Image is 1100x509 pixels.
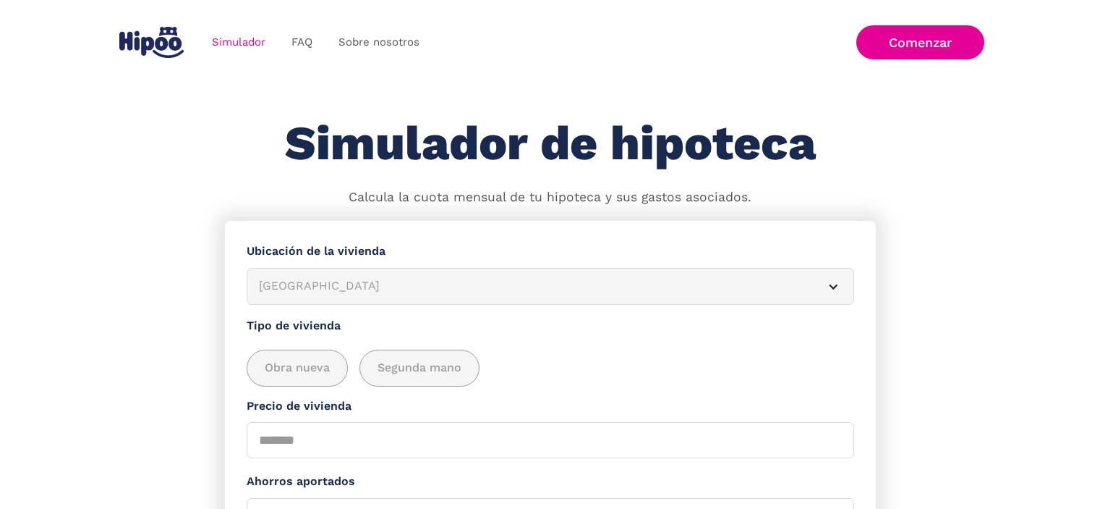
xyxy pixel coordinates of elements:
a: Comenzar [856,25,984,59]
label: Precio de vivienda [247,397,854,416]
div: add_description_here [247,350,854,387]
h1: Simulador de hipoteca [285,117,816,170]
a: home [116,21,187,64]
label: Ahorros aportados [247,473,854,491]
div: [GEOGRAPHIC_DATA] [259,277,807,295]
span: Segunda mano [378,359,461,377]
span: Obra nueva [265,359,330,377]
p: Calcula la cuota mensual de tu hipoteca y sus gastos asociados. [349,188,751,207]
label: Tipo de vivienda [247,317,854,335]
label: Ubicación de la vivienda [247,243,854,261]
article: [GEOGRAPHIC_DATA] [247,268,854,305]
a: FAQ [278,28,325,56]
a: Simulador [199,28,278,56]
a: Sobre nosotros [325,28,432,56]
